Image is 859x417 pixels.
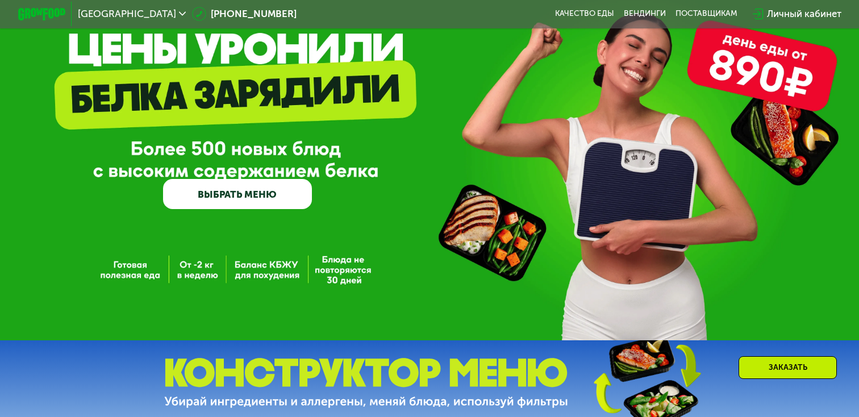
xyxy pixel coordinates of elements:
span: [GEOGRAPHIC_DATA] [78,9,176,19]
a: Вендинги [624,9,666,19]
a: [PHONE_NUMBER] [192,7,297,21]
div: Заказать [739,356,837,379]
div: поставщикам [675,9,737,19]
div: Личный кабинет [767,7,841,21]
a: ВЫБРАТЬ МЕНЮ [163,179,311,208]
a: Качество еды [555,9,614,19]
